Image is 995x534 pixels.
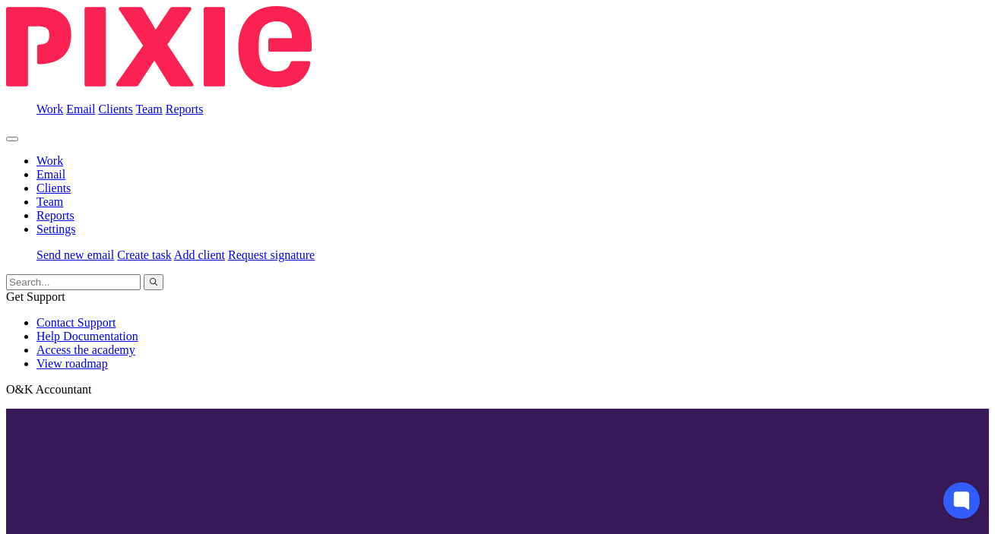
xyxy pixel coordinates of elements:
[36,223,76,235] a: Settings
[144,274,163,290] button: Search
[117,248,172,261] a: Create task
[36,154,63,167] a: Work
[6,6,312,87] img: Pixie
[36,103,63,115] a: Work
[135,103,162,115] a: Team
[36,316,116,329] a: Contact Support
[36,357,108,370] a: View roadmap
[66,103,95,115] a: Email
[6,383,989,397] p: O&K Accountant
[174,248,225,261] a: Add client
[6,290,65,303] span: Get Support
[36,209,74,222] a: Reports
[36,182,71,194] a: Clients
[228,248,315,261] a: Request signature
[36,168,65,181] a: Email
[36,248,114,261] a: Send new email
[36,195,63,208] a: Team
[36,330,138,343] a: Help Documentation
[36,343,135,356] a: Access the academy
[6,274,141,290] input: Search
[166,103,204,115] a: Reports
[98,103,132,115] a: Clients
